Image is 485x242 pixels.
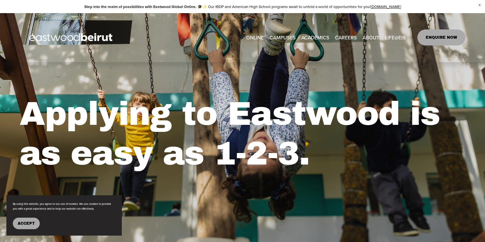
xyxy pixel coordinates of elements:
[6,195,122,236] section: Cookie banner
[18,221,35,226] span: Accept
[363,33,379,43] a: folder dropdown
[20,94,466,173] h1: Applying to Eastwood is as easy as 1-2-3.
[270,33,296,42] span: CAMPUSES
[417,29,466,45] a: ENQUIRE NOW
[335,33,357,43] a: CAREERS
[20,21,124,54] img: EastwoodIS Global Site
[13,202,115,211] p: By using this website, you agree to our use of cookies. We use cookies to provide you with a grea...
[246,33,264,43] a: ONLINE
[371,4,401,9] a: [DOMAIN_NAME]
[363,33,379,42] span: ABOUT
[13,218,40,229] button: Accept
[301,33,329,43] a: folder dropdown
[270,33,296,43] a: folder dropdown
[385,33,406,42] span: LIFE@EIS
[301,33,329,42] span: ACADEMICS
[385,33,406,43] a: folder dropdown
